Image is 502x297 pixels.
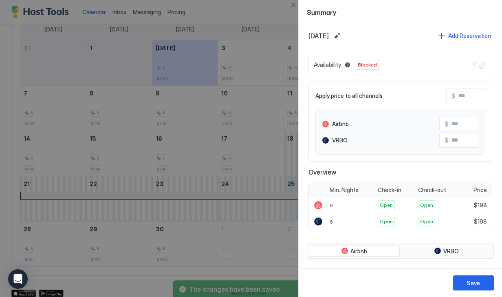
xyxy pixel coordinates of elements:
[380,202,393,209] span: Open
[307,267,347,274] span: Pricing Rule
[473,186,487,194] span: Price
[437,30,492,41] button: Add Reservation
[330,219,333,225] span: 6
[314,61,341,69] span: Availability
[343,60,352,70] button: Blocked dates override all pricing rules and remain unavailable until manually unblocked
[330,202,333,208] span: 6
[445,137,448,144] span: $
[378,186,401,194] span: Check-in
[315,92,383,100] span: Apply price to all channels
[420,202,433,209] span: Open
[477,267,494,274] span: Price
[8,269,28,289] div: Open Intercom Messenger
[307,244,494,259] div: tab-group
[309,246,400,257] button: Airbnb
[474,202,487,209] span: $198
[451,92,455,100] span: $
[445,120,448,128] span: $
[350,248,367,255] span: Airbnb
[332,137,348,144] span: VRBO
[448,31,491,40] div: Add Reservation
[358,61,377,69] span: Blocked
[474,218,487,225] span: $198
[330,186,359,194] span: Min. Nights
[467,279,480,287] div: Save
[308,32,329,40] span: [DATE]
[418,186,446,194] span: Check-out
[380,218,393,225] span: Open
[307,7,494,17] span: Summary
[420,218,433,225] span: Open
[453,275,494,290] button: Save
[443,248,459,255] span: VRBO
[332,31,342,41] button: Edit date range
[401,246,492,257] button: VRBO
[332,120,349,128] span: Airbnb
[308,168,492,176] span: Overview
